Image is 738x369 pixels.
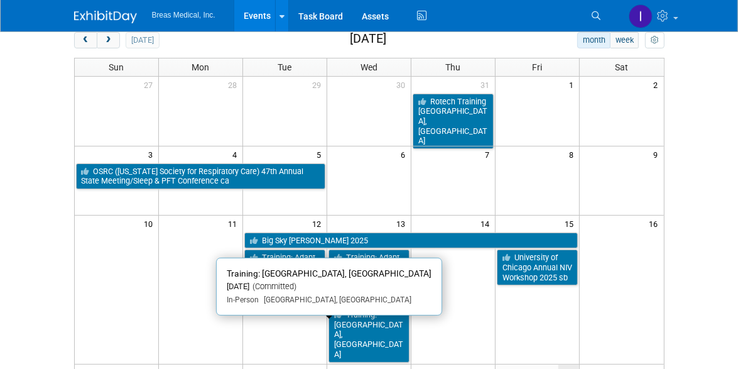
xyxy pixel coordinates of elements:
a: University of Chicago Annual NIV Workshop 2025 sb [497,250,578,285]
span: Tue [278,62,292,72]
span: Training: [GEOGRAPHIC_DATA], [GEOGRAPHIC_DATA] [227,268,431,278]
span: 5 [315,146,327,162]
span: 4 [231,146,242,162]
span: Breas Medical, Inc. [152,11,215,19]
span: 3 [147,146,158,162]
span: 27 [143,77,158,92]
span: 10 [143,216,158,231]
span: 12 [311,216,327,231]
span: Sun [109,62,124,72]
h2: [DATE] [350,32,386,46]
span: In-Person [227,295,259,304]
button: month [577,32,610,48]
i: Personalize Calendar [651,36,659,45]
span: 13 [395,216,411,231]
button: week [610,32,639,48]
span: Thu [446,62,461,72]
img: ExhibitDay [74,11,137,23]
button: next [97,32,120,48]
img: Inga Dolezar [629,4,653,28]
span: 31 [479,77,495,92]
span: Wed [361,62,377,72]
a: Training: Adapt [GEOGRAPHIC_DATA], [GEOGRAPHIC_DATA] [328,250,410,306]
a: Rotech Training [GEOGRAPHIC_DATA], [GEOGRAPHIC_DATA] [413,94,494,150]
span: 14 [479,216,495,231]
span: 9 [653,146,664,162]
span: 8 [568,146,579,162]
span: 15 [563,216,579,231]
span: 29 [311,77,327,92]
button: myCustomButton [645,32,664,48]
span: Sat [615,62,628,72]
div: [DATE] [227,282,431,292]
a: Training: Adapt [GEOGRAPHIC_DATA], [GEOGRAPHIC_DATA] [244,250,325,306]
span: (Committed) [249,282,296,291]
a: Training: [GEOGRAPHIC_DATA], [GEOGRAPHIC_DATA] [328,307,410,363]
span: 11 [227,216,242,231]
span: 7 [484,146,495,162]
a: OSRC ([US_STATE] Society for Respiratory Care) 47th Annual State Meeting/Sleep & PFT Conference ca [76,163,326,189]
button: [DATE] [126,32,159,48]
span: 1 [568,77,579,92]
span: Fri [533,62,543,72]
span: [GEOGRAPHIC_DATA], [GEOGRAPHIC_DATA] [259,295,411,304]
span: 16 [648,216,664,231]
button: prev [74,32,97,48]
span: 6 [399,146,411,162]
a: Big Sky [PERSON_NAME] 2025 [244,233,578,249]
span: 30 [395,77,411,92]
span: 28 [227,77,242,92]
span: 2 [653,77,664,92]
span: Mon [192,62,210,72]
